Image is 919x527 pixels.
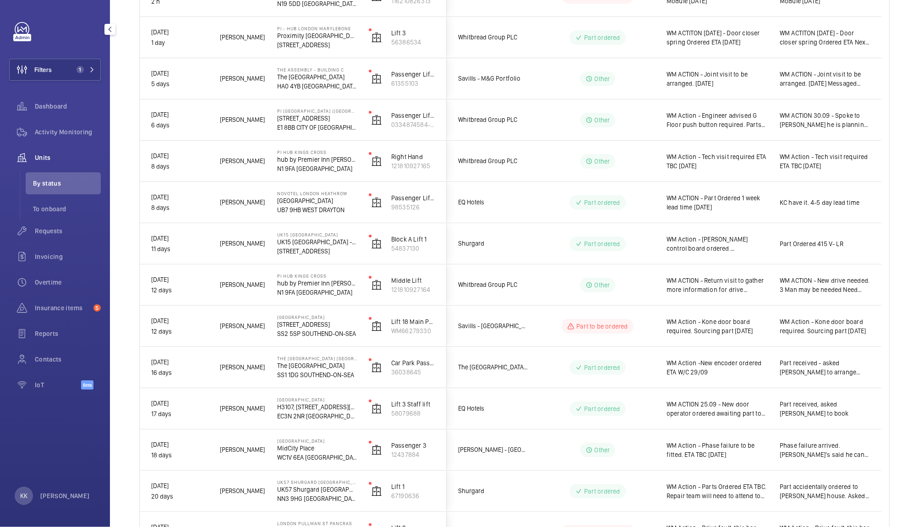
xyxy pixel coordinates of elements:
img: elevator.svg [371,403,382,414]
p: UB7 9HB WEST DRAYTON [277,205,357,214]
p: N1 9FA [GEOGRAPHIC_DATA] [277,164,357,173]
span: WM ACTION 25.09 - New door operator ordered awaiting part to arrive W/C 29.09 once arrived repair... [667,400,768,418]
p: The [GEOGRAPHIC_DATA] [277,72,357,82]
p: Right Hand [391,152,435,161]
p: 12 days [151,326,208,337]
span: Part received, asked [PERSON_NAME] to book [780,400,870,418]
span: The [GEOGRAPHIC_DATA] [GEOGRAPHIC_DATA] [458,362,529,373]
span: WM ACTION - Return visit to gather more information for drive replacement ETA TBC. [DATE] [667,276,768,294]
div: Press SPACE to select this row. [140,99,447,141]
p: Lift 3 Staff lift [391,400,435,409]
p: 61355103 [391,79,435,88]
span: [PERSON_NAME] [220,73,265,84]
p: 98535126 [391,203,435,212]
p: [DATE] [151,233,208,244]
p: WC1V 6EA [GEOGRAPHIC_DATA] [277,453,357,462]
p: Other [595,280,610,290]
div: Press SPACE to select this row. [140,182,447,223]
span: WM Action - Parts Ordered ETA TBC. Repair team will need to attend to complete works. Further upd... [667,482,768,500]
div: Press SPACE to select this row. [447,141,881,182]
span: Savills - M&G Portfolio [458,73,529,84]
span: Overtime [35,278,101,287]
span: To onboard [33,204,101,214]
p: [DATE] [151,357,208,368]
span: Shurgard [458,486,529,496]
span: Part Ordered 415 V- LR [780,239,870,248]
p: The [GEOGRAPHIC_DATA] [GEOGRAPHIC_DATA] [277,356,357,361]
p: Passenger 3 [391,441,435,450]
div: Press SPACE to select this row. [140,306,447,347]
p: Middle Lift [391,276,435,285]
p: 0334874584-1, LC15715/06 [391,120,435,129]
span: Whitbread Group PLC [458,32,529,43]
p: KK [20,491,27,500]
span: KC have it. 4-5 day lead time [780,198,870,207]
p: [DATE] [151,316,208,326]
p: 6 days [151,120,208,131]
p: Lift 18 Main Passenger Lift [391,317,435,326]
p: Block A Lift 1 [391,235,435,244]
p: WM66279330 [391,326,435,335]
span: WM ACTION 30.09 - Spoke to [PERSON_NAME] he is planning on coming up the Office to look for the b... [780,111,870,129]
span: WM ACTITON [DATE] - Door closer spring Ordered ETA [DATE] [667,28,768,47]
p: The [GEOGRAPHIC_DATA] [277,361,357,370]
p: 12437884 [391,450,435,459]
span: By status [33,179,101,188]
p: Lift 3 [391,28,435,38]
img: elevator.svg [371,362,382,373]
p: PI [GEOGRAPHIC_DATA] ([GEOGRAPHIC_DATA]) [277,108,357,114]
span: Contacts [35,355,101,364]
p: N1 9FA [GEOGRAPHIC_DATA] [277,288,357,297]
p: [STREET_ADDRESS] [277,114,357,123]
div: Press SPACE to select this row. [447,264,881,306]
p: SS2 5SP SOUTHEND-ON-SEA [277,329,357,338]
p: HA0 4YB [GEOGRAPHIC_DATA] [277,82,357,91]
p: NOVOTEL LONDON HEATHROW [277,191,357,196]
span: Whitbread Group PLC [458,156,529,166]
span: [PERSON_NAME] - [GEOGRAPHIC_DATA] [458,445,529,455]
img: elevator.svg [371,321,382,332]
span: EQ Hotels [458,403,529,414]
p: SS1 1DG SOUTHEND-ON-SEA [277,370,357,379]
span: WM Action - Engineer advised G Floor push button required. Parts on order ETA TBC [667,111,768,129]
span: [PERSON_NAME] [220,280,265,290]
p: MidCity Place [277,444,357,453]
div: Press SPACE to select this row. [140,141,447,182]
span: Part received - asked [PERSON_NAME] to arrange fitting with second man [780,358,870,377]
p: The Assembly - Building C [277,67,357,72]
span: WM Action - Kone door board required. Sourcing part [DATE] [667,317,768,335]
p: [DATE] [151,398,208,409]
span: EQ Hotels [458,197,529,208]
span: 5 [93,304,101,312]
span: Activity Monitoring [35,127,101,137]
span: WM ACTITON [DATE] - Door closer spring Ordered ETA Next day. - LR [780,28,870,47]
p: 121810927164 [391,285,435,294]
span: Beta [81,380,93,390]
span: Invoicing [35,252,101,261]
span: [PERSON_NAME] [220,486,265,496]
span: IoT [35,380,81,390]
span: WM Action - Kone door board required. Sourcing part [DATE] [780,317,870,335]
span: WM ACTION - Joint visit to be arranged. [DATE] [667,70,768,88]
p: Part ordered [584,239,620,248]
p: [STREET_ADDRESS] [277,247,357,256]
p: PI Hub Kings Cross [277,273,357,279]
p: [DATE] [151,151,208,161]
img: elevator.svg [371,197,382,208]
p: Car Park Passenger Lift right hand - 10302553-1 [391,358,435,368]
div: Press SPACE to select this row. [447,99,881,141]
span: WM Action - Tech visit required ETA TBC [DATE] [667,152,768,170]
span: [PERSON_NAME] [220,156,265,166]
p: 12 days [151,285,208,296]
p: Other [595,157,610,166]
p: [DATE] [151,68,208,79]
p: Part ordered [584,198,620,207]
p: 18 days [151,450,208,461]
p: Other [595,445,610,455]
p: 67190636 [391,491,435,500]
span: Shurgard [458,238,529,249]
p: [DATE] [151,439,208,450]
img: elevator.svg [371,32,382,43]
span: Filters [34,65,52,74]
span: Whitbread Group PLC [458,280,529,290]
